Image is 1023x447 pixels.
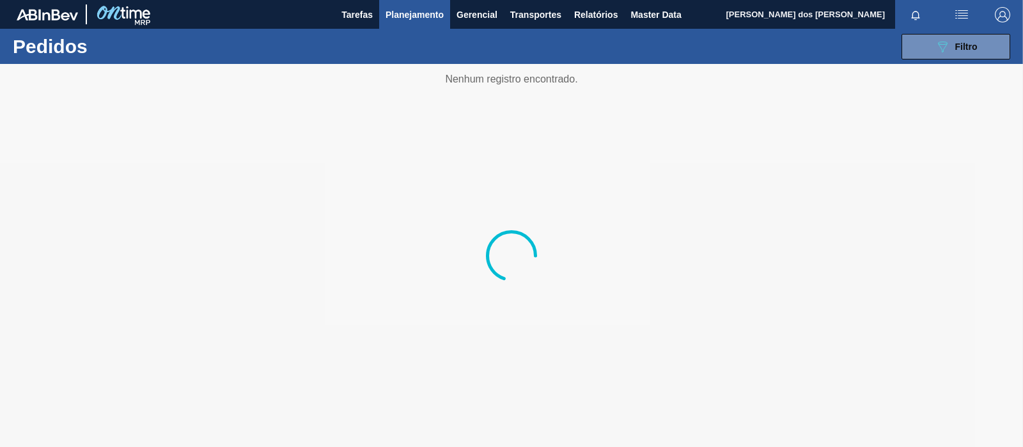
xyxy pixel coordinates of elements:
img: TNhmsLtSVTkK8tSr43FrP2fwEKptu5GPRR3wAAAABJRU5ErkJggg== [17,9,78,20]
img: Logout [995,7,1010,22]
span: Planejamento [386,7,444,22]
span: Transportes [510,7,561,22]
span: Filtro [955,42,978,52]
h1: Pedidos [13,39,198,54]
button: Filtro [902,34,1010,59]
img: userActions [954,7,969,22]
span: Master Data [630,7,681,22]
span: Relatórios [574,7,618,22]
span: Tarefas [341,7,373,22]
button: Notificações [895,6,936,24]
span: Gerencial [457,7,497,22]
